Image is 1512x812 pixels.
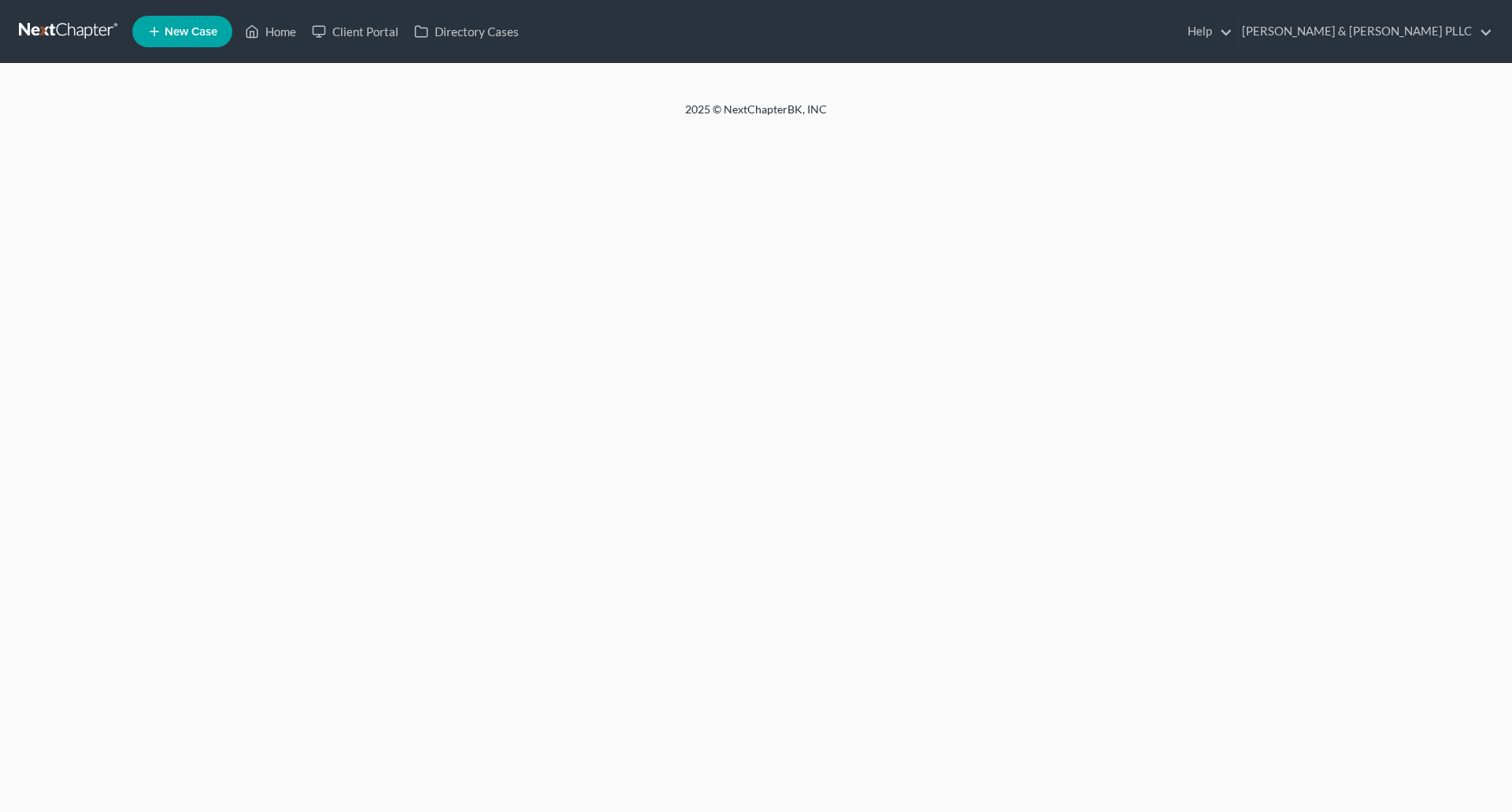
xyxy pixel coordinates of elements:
[1180,17,1232,46] a: Help
[406,17,527,46] a: Directory Cases
[1234,17,1492,46] a: [PERSON_NAME] & [PERSON_NAME] PLLC
[132,16,232,47] new-legal-case-button: New Case
[307,102,1205,130] div: 2025 © NextChapterBK, INC
[304,17,406,46] a: Client Portal
[237,17,304,46] a: Home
